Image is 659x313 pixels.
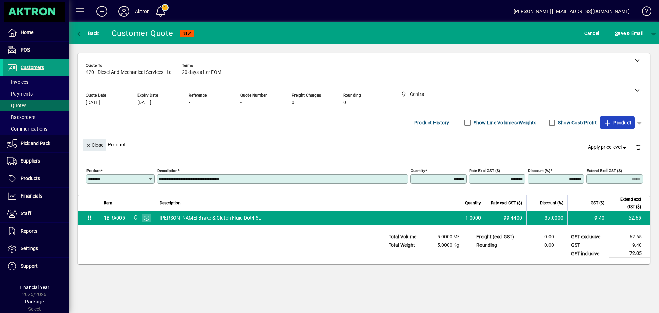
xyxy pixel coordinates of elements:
div: Customer Quote [112,28,173,39]
a: POS [3,42,69,59]
span: 0 [292,100,294,105]
span: Reports [21,228,37,234]
td: 72.05 [609,249,650,258]
button: Product [600,116,635,129]
span: [DATE] [137,100,151,105]
span: Discount (%) [540,199,563,207]
span: Support [21,263,38,269]
td: Total Volume [385,233,426,241]
span: Close [85,139,103,151]
button: Cancel [582,27,601,40]
button: Save & Email [612,27,647,40]
a: Suppliers [3,153,69,170]
app-page-header-button: Close [81,142,108,148]
a: Support [3,258,69,275]
span: Home [21,30,33,35]
span: Item [104,199,112,207]
span: 1.0000 [465,214,481,221]
span: Backorders [7,114,35,120]
span: NEW [183,31,191,36]
span: 0 [343,100,346,105]
td: 62.65 [609,211,650,225]
span: Payments [7,91,33,97]
div: 1BRA005 [104,214,125,221]
td: Rounding [473,241,521,249]
a: Backorders [3,111,69,123]
a: Knowledge Base [637,1,650,24]
span: Package [25,299,44,304]
div: Product [78,132,650,157]
a: Payments [3,88,69,100]
td: Total Weight [385,241,426,249]
a: Products [3,170,69,187]
span: Rate excl GST ($) [491,199,522,207]
span: Back [76,31,99,36]
span: [PERSON_NAME] Brake & Clutch Fluid Dot4 5L [160,214,262,221]
button: Delete [630,139,647,155]
span: Product [603,117,631,128]
span: POS [21,47,30,53]
td: 9.40 [567,211,609,225]
td: 62.65 [609,233,650,241]
mat-label: Discount (%) [528,168,550,173]
td: GST exclusive [568,233,609,241]
td: 5.0000 M³ [426,233,467,241]
a: Financials [3,188,69,205]
app-page-header-button: Delete [630,144,647,150]
button: Profile [113,5,135,18]
td: GST [568,241,609,249]
td: Freight (excl GST) [473,233,521,241]
div: 99.4400 [489,214,522,221]
span: S [615,31,618,36]
span: Invoices [7,79,28,85]
mat-label: Description [157,168,177,173]
mat-label: Quantity [411,168,425,173]
button: Product History [412,116,452,129]
span: Central [131,214,139,222]
td: 5.0000 Kg [426,241,467,249]
app-page-header-button: Back [69,27,106,40]
span: Cancel [584,28,599,39]
span: Extend excl GST ($) [613,195,641,211]
span: Customers [21,65,44,70]
a: Communications [3,123,69,135]
a: Invoices [3,76,69,88]
span: Staff [21,211,31,216]
span: Financial Year [20,284,49,290]
span: GST ($) [591,199,604,207]
td: 37.0000 [526,211,567,225]
span: [DATE] [86,100,100,105]
button: Add [91,5,113,18]
span: Description [160,199,181,207]
a: Settings [3,240,69,257]
a: Reports [3,223,69,240]
button: Back [74,27,101,40]
span: Apply price level [588,144,628,151]
span: Communications [7,126,47,132]
td: 9.40 [609,241,650,249]
span: Quantity [465,199,481,207]
span: - [189,100,190,105]
td: 0.00 [521,233,562,241]
span: Pick and Pack [21,141,50,146]
span: - [240,100,242,105]
mat-label: Product [86,168,101,173]
span: Quotes [7,103,26,108]
span: Financials [21,193,42,199]
a: Pick and Pack [3,135,69,152]
td: GST inclusive [568,249,609,258]
span: Products [21,176,40,181]
mat-label: Rate excl GST ($) [469,168,500,173]
a: Home [3,24,69,41]
td: 0.00 [521,241,562,249]
span: 420 - Diesel And Mechanical Services Ltd [86,70,172,75]
label: Show Line Volumes/Weights [472,119,536,126]
span: Product History [414,117,449,128]
span: ave & Email [615,28,643,39]
button: Close [83,139,106,151]
div: Aktron [135,6,150,17]
label: Show Cost/Profit [557,119,597,126]
span: Settings [21,246,38,251]
a: Staff [3,205,69,222]
a: Quotes [3,100,69,111]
